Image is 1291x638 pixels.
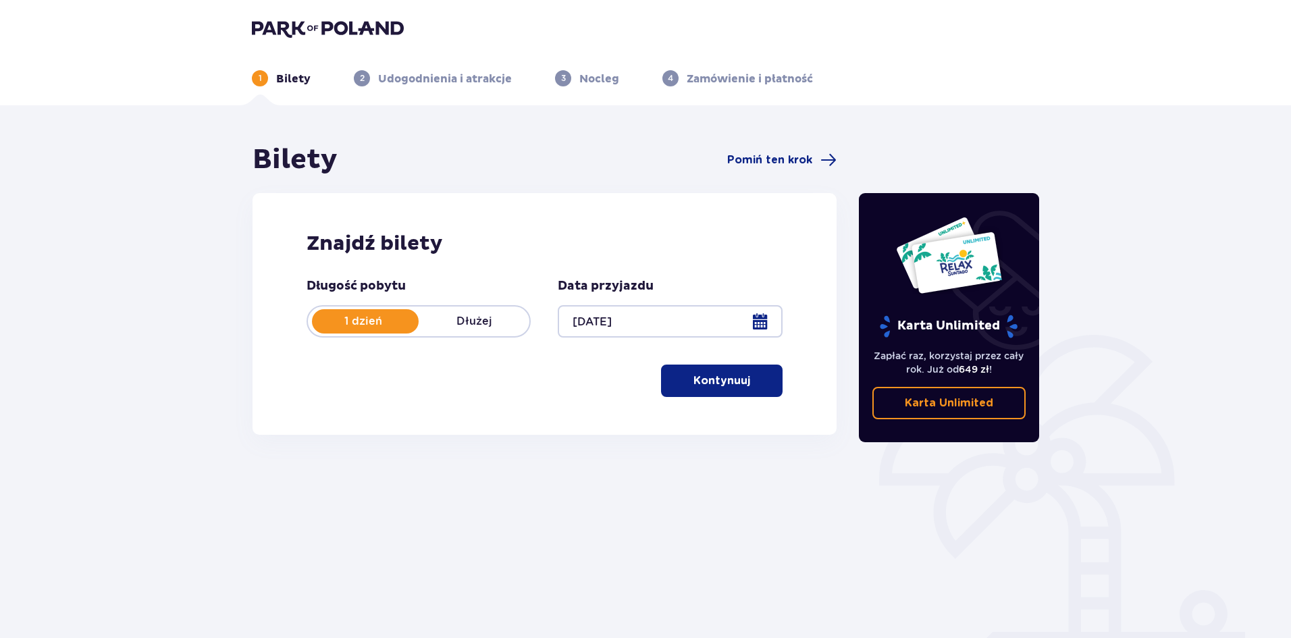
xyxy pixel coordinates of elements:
[561,72,566,84] p: 3
[378,72,512,86] p: Udogodnienia i atrakcje
[687,72,813,86] p: Zamówienie i płatność
[308,314,419,329] p: 1 dzień
[360,72,365,84] p: 2
[878,315,1019,338] p: Karta Unlimited
[253,143,338,177] h1: Bilety
[252,19,404,38] img: Park of Poland logo
[661,365,783,397] button: Kontynuuj
[959,364,989,375] span: 649 zł
[419,314,529,329] p: Dłużej
[872,349,1026,376] p: Zapłać raz, korzystaj przez cały rok. Już od !
[727,152,837,168] a: Pomiń ten krok
[872,387,1026,419] a: Karta Unlimited
[727,153,812,167] span: Pomiń ten krok
[558,278,654,294] p: Data przyjazdu
[668,72,673,84] p: 4
[307,278,406,294] p: Długość pobytu
[276,72,311,86] p: Bilety
[579,72,619,86] p: Nocleg
[905,396,993,410] p: Karta Unlimited
[259,72,262,84] p: 1
[307,231,783,257] h2: Znajdź bilety
[693,373,750,388] p: Kontynuuj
